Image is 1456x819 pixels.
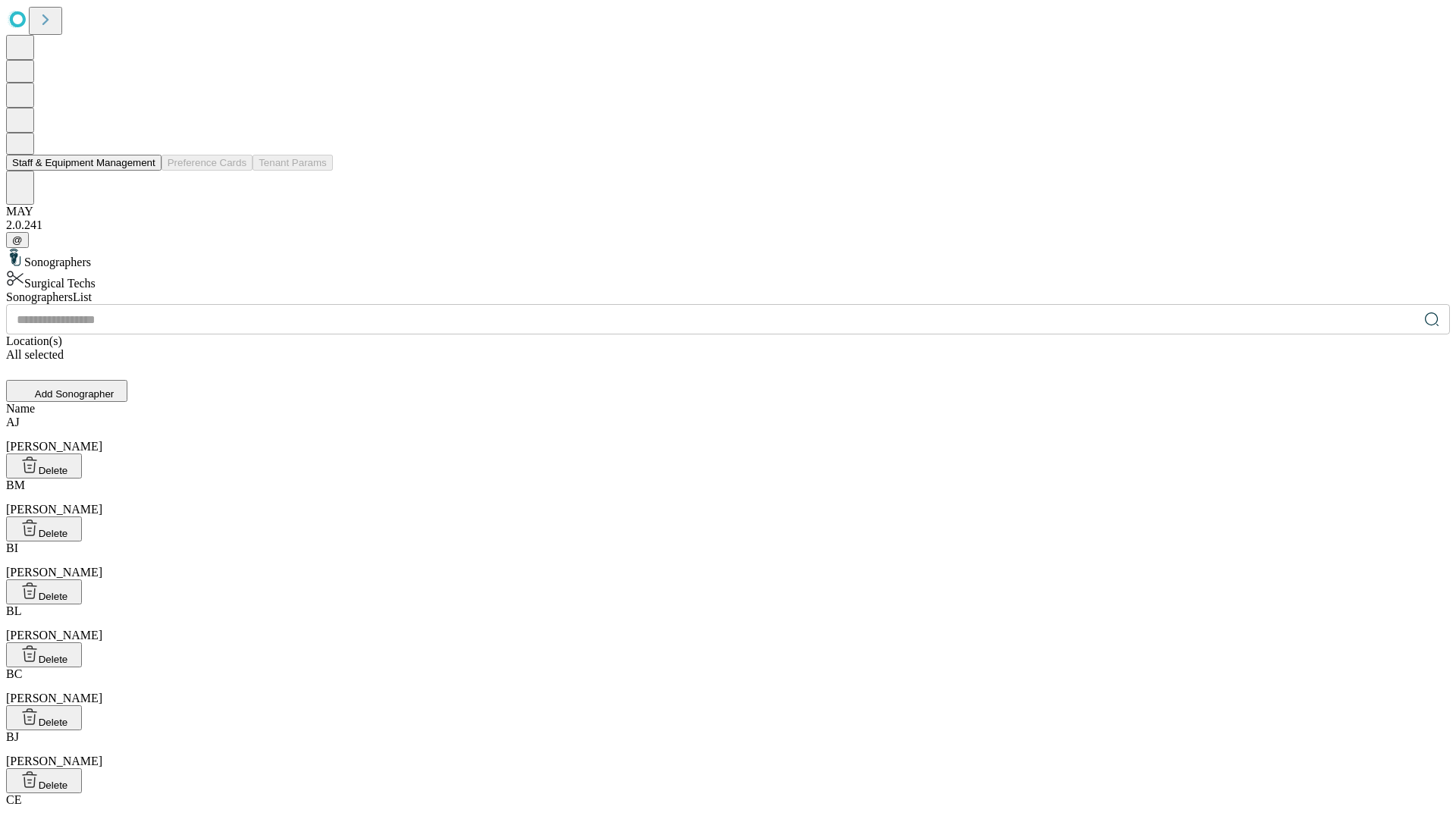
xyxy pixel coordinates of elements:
[6,541,1450,579] div: [PERSON_NAME]
[6,768,82,793] button: Delete
[6,479,25,491] span: BM
[39,528,68,539] span: Delete
[6,380,127,402] button: Add Sonographer
[6,155,162,171] button: Staff & Equipment Management
[39,654,68,665] span: Delete
[6,793,21,806] span: CE
[6,730,19,743] span: BJ
[39,591,68,602] span: Delete
[6,642,82,667] button: Delete
[6,232,29,248] button: @
[6,667,1450,705] div: [PERSON_NAME]
[6,516,82,541] button: Delete
[6,248,1450,269] div: Sonographers
[6,218,1450,232] div: 2.0.241
[6,541,18,554] span: BI
[162,155,253,171] button: Preference Cards
[6,579,82,604] button: Delete
[6,269,1450,290] div: Surgical Techs
[6,604,21,617] span: BL
[39,780,68,791] span: Delete
[35,388,114,400] span: Add Sonographer
[6,479,1450,516] div: [PERSON_NAME]
[6,604,1450,642] div: [PERSON_NAME]
[6,416,20,428] span: AJ
[12,234,23,246] span: @
[6,348,1450,362] div: All selected
[6,730,1450,768] div: [PERSON_NAME]
[6,667,22,680] span: BC
[6,205,1450,218] div: MAY
[39,465,68,476] span: Delete
[6,705,82,730] button: Delete
[6,453,82,479] button: Delete
[6,290,1450,304] div: Sonographers List
[253,155,333,171] button: Tenant Params
[6,416,1450,453] div: [PERSON_NAME]
[39,717,68,728] span: Delete
[6,334,62,347] span: Location(s)
[6,402,1450,416] div: Name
